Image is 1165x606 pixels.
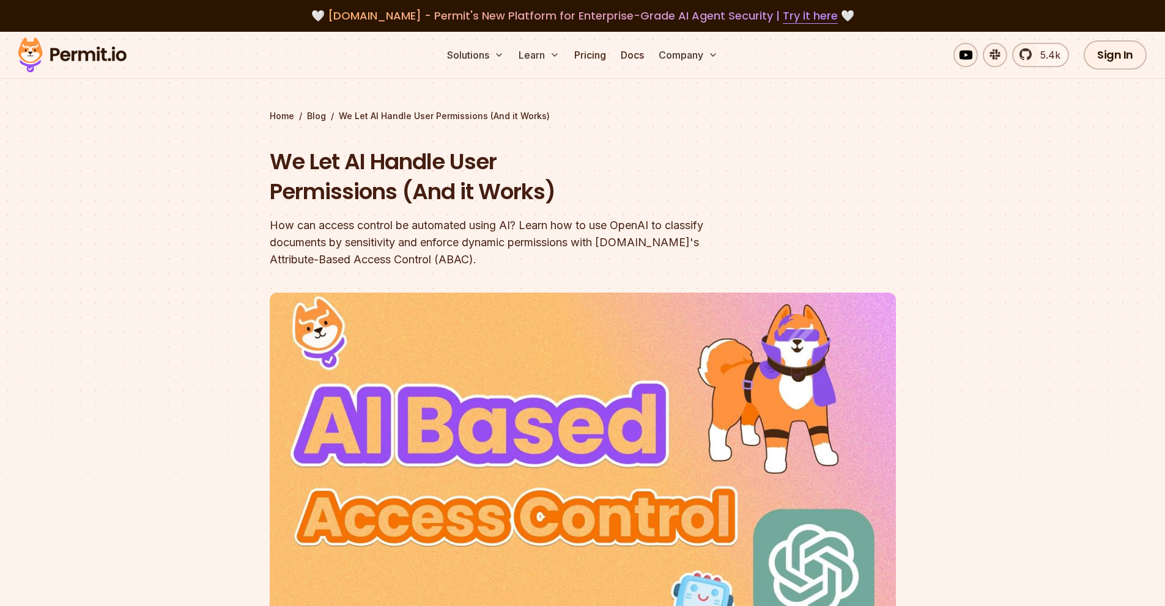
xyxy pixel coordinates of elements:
[29,7,1136,24] div: 🤍 🤍
[307,110,326,122] a: Blog
[1084,40,1147,70] a: Sign In
[514,43,564,67] button: Learn
[654,43,723,67] button: Company
[270,110,294,122] a: Home
[270,110,896,122] div: / /
[12,34,132,76] img: Permit logo
[569,43,611,67] a: Pricing
[270,147,739,207] h1: We Let AI Handle User Permissions (And it Works)
[1033,48,1060,62] span: 5.4k
[328,8,838,23] span: [DOMAIN_NAME] - Permit's New Platform for Enterprise-Grade AI Agent Security |
[616,43,649,67] a: Docs
[270,217,739,268] div: How can access control be automated using AI? Learn how to use OpenAI to classify documents by se...
[442,43,509,67] button: Solutions
[783,8,838,24] a: Try it here
[1012,43,1069,67] a: 5.4k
